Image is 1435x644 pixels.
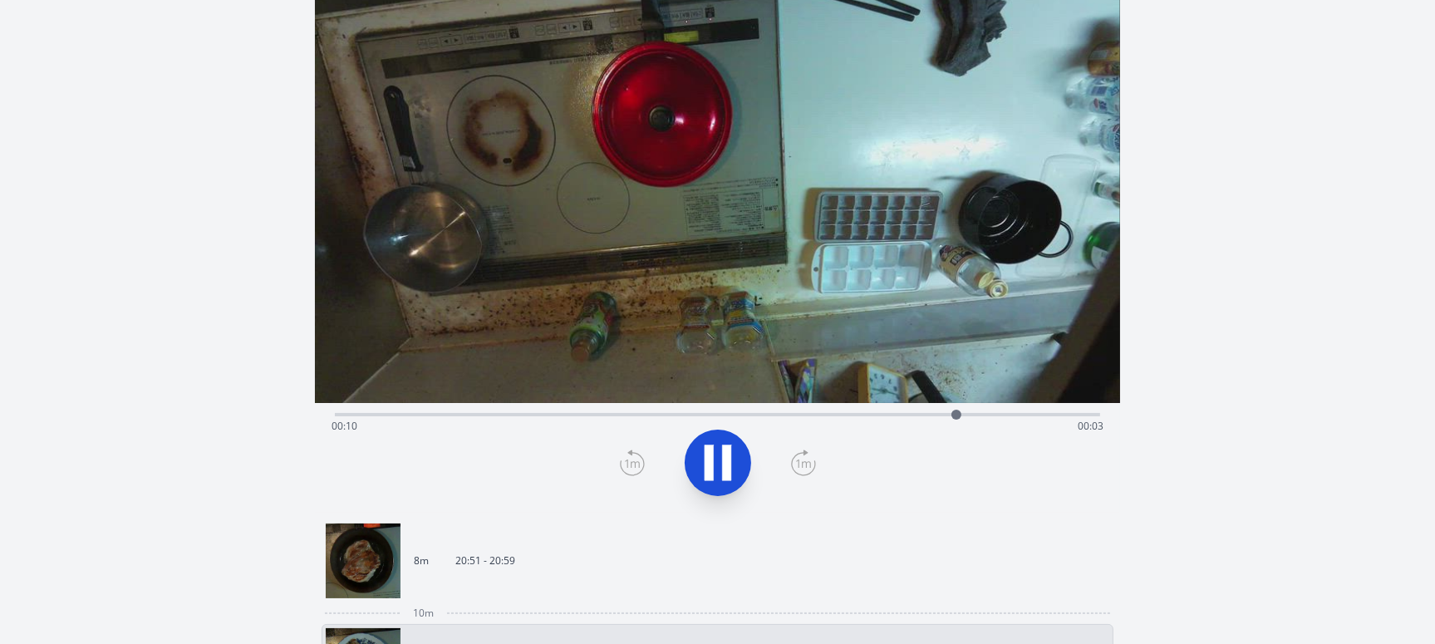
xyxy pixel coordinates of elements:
span: 00:03 [1078,419,1103,433]
p: 20:51 - 20:59 [455,554,515,568]
span: 00:10 [332,419,357,433]
span: 10m [413,607,434,620]
p: 8m [414,554,429,568]
img: 250917115159_thumb.jpeg [326,524,401,598]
